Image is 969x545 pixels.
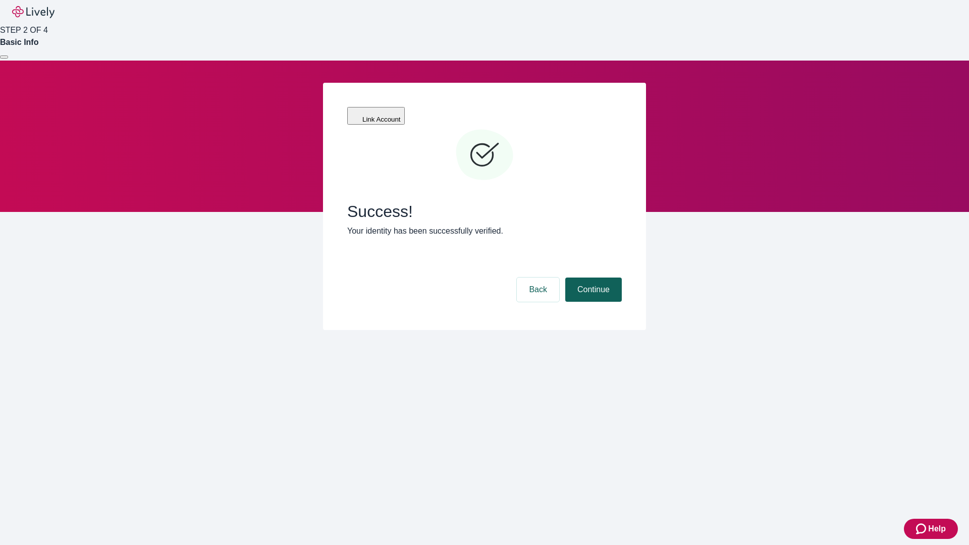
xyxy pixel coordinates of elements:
svg: Checkmark icon [454,125,515,186]
span: Help [928,523,946,535]
p: Your identity has been successfully verified. [347,225,622,237]
img: Lively [12,6,55,18]
button: Continue [565,278,622,302]
button: Back [517,278,559,302]
svg: Zendesk support icon [916,523,928,535]
span: Success! [347,202,622,221]
button: Zendesk support iconHelp [904,519,958,539]
button: Link Account [347,107,405,125]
